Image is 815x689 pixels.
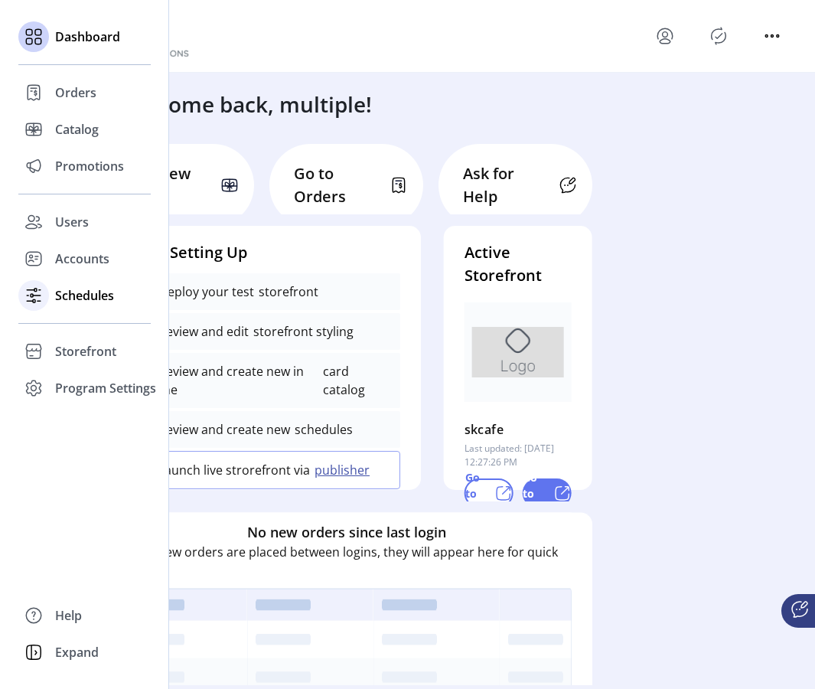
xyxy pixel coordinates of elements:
span: Accounts [55,250,109,268]
p: Launch live strorefront via [158,461,310,479]
p: schedules [290,420,353,439]
span: Promotions [55,157,124,175]
p: card catalog [318,362,391,399]
p: Go to Orders [294,162,380,208]
h4: Active Storefront [465,241,572,287]
p: Review and create new [158,420,290,439]
p: Review and edit [158,322,249,341]
p: When new orders are placed between logins, they will appear here for quick access. [121,543,572,580]
span: Help [55,606,82,625]
span: Users [55,213,89,231]
span: Schedules [55,286,114,305]
button: Publisher Panel [706,24,731,48]
p: Deploy your test [158,282,254,301]
button: publisher [310,461,379,479]
h6: No new orders since last login [247,522,446,543]
p: Go to Test [465,469,487,518]
span: Orders [55,83,96,102]
button: menu [760,24,784,48]
span: Expand [55,643,99,661]
span: Program Settings [55,379,156,397]
h4: Finish Setting Up [121,241,400,264]
p: Review and create new in the [158,362,318,399]
span: Storefront [55,342,116,361]
p: skcafe [465,417,504,442]
p: storefront [254,282,318,301]
p: Go to Live [523,469,547,518]
span: Catalog [55,120,99,139]
p: storefront styling [249,322,354,341]
p: Ask for Help [463,162,549,208]
span: Dashboard [55,28,120,46]
p: Last updated: [DATE] 12:27:26 PM [465,442,572,469]
button: menu [653,24,677,48]
h3: Welcome back, multiple! [119,88,372,120]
